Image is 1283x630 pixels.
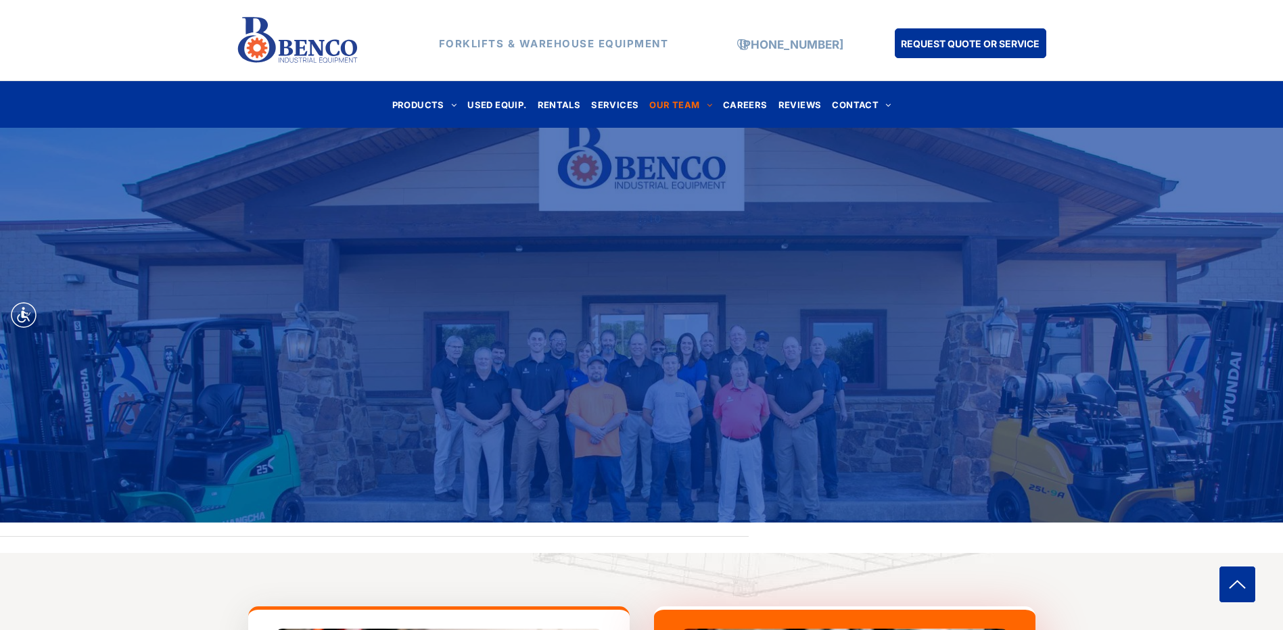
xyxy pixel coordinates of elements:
a: CONTACT [826,95,896,114]
span: REQUEST QUOTE OR SERVICE [901,31,1040,56]
a: [PHONE_NUMBER] [739,38,843,51]
a: USED EQUIP. [462,95,532,114]
a: REVIEWS [773,95,827,114]
a: OUR TEAM [644,95,718,114]
strong: FORKLIFTS & WAREHOUSE EQUIPMENT [439,37,669,50]
a: SERVICES [586,95,644,114]
a: CAREERS [718,95,773,114]
a: PRODUCTS [387,95,463,114]
a: RENTALS [532,95,586,114]
a: REQUEST QUOTE OR SERVICE [895,28,1046,58]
